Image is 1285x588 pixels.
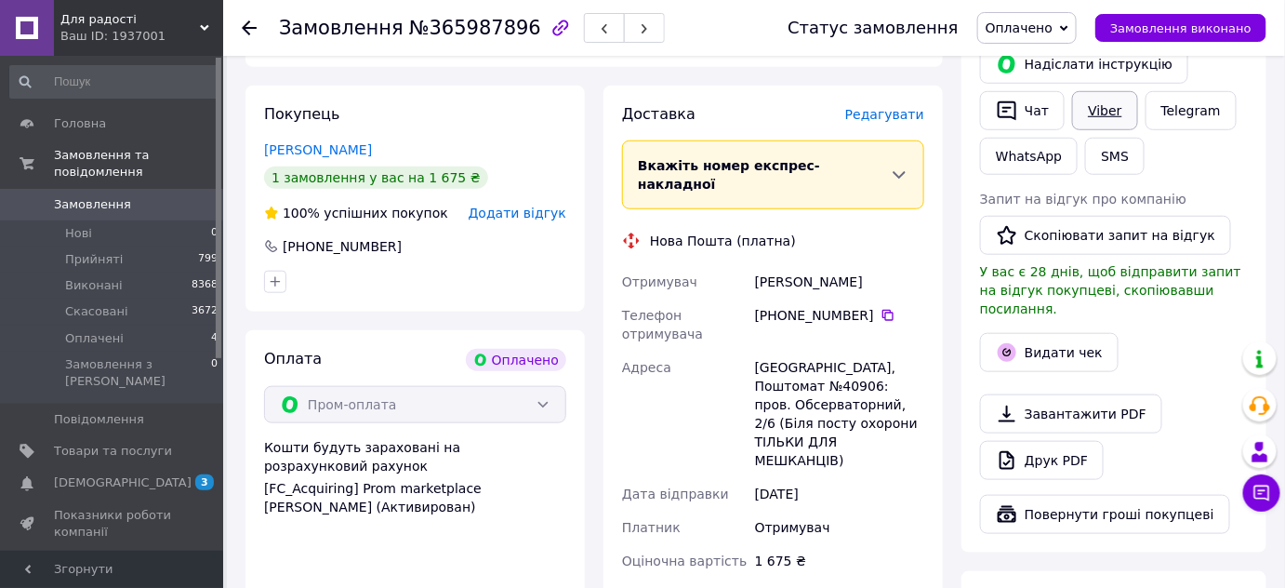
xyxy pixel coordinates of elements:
div: Кошти будуть зараховані на розрахунковий рахунок [264,438,566,516]
button: Чат з покупцем [1243,474,1280,512]
a: WhatsApp [980,138,1078,175]
div: [PHONE_NUMBER] [755,306,924,325]
span: 0 [211,225,218,242]
span: Оплачено [986,20,1053,35]
div: [DATE] [751,477,928,511]
span: 100% [283,206,320,220]
span: Виконані [65,277,123,294]
a: Друк PDF [980,441,1104,480]
a: [PERSON_NAME] [264,142,372,157]
span: 4 [211,330,218,347]
div: [GEOGRAPHIC_DATA], Поштомат №40906: пров. Обсерваторний, 2/6 (Біля посту охорони ТІЛЬКИ ДЛЯ МЕШКА... [751,351,928,477]
button: SMS [1085,138,1145,175]
div: Нова Пошта (платна) [645,232,801,250]
span: №365987896 [409,17,541,39]
input: Пошук [9,65,219,99]
div: Оплачено [466,349,566,371]
div: успішних покупок [264,204,448,222]
span: 3 [195,474,214,490]
button: Видати чек [980,333,1119,372]
div: Статус замовлення [788,19,959,37]
span: Вкажіть номер експрес-накладної [638,158,820,192]
span: Прийняті [65,251,123,268]
a: Telegram [1146,91,1237,130]
span: Телефон отримувача [622,308,703,341]
div: [PHONE_NUMBER] [281,237,404,256]
span: 3672 [192,303,218,320]
span: [DEMOGRAPHIC_DATA] [54,474,192,491]
span: Додати відгук [469,206,566,220]
span: 8368 [192,277,218,294]
div: [FC_Acquiring] Prom marketplace [PERSON_NAME] (Активирован) [264,479,566,516]
span: Товари та послуги [54,443,172,460]
button: Замовлення виконано [1095,14,1266,42]
span: Дата відправки [622,487,729,501]
span: У вас є 28 днів, щоб відправити запит на відгук покупцеві, скопіювавши посилання. [980,264,1241,316]
span: Оплата [264,350,322,367]
span: Доставка [622,105,695,123]
span: Повідомлення [54,411,144,428]
div: Отримувач [751,511,928,544]
button: Надіслати інструкцію [980,45,1188,84]
span: Редагувати [845,107,924,122]
div: Ваш ID: 1937001 [60,28,223,45]
span: Оплачені [65,330,124,347]
span: Замовлення [279,17,404,39]
span: 0 [211,356,218,390]
span: Замовлення [54,196,131,213]
span: Платник [622,520,681,535]
span: Показники роботи компанії [54,507,172,541]
button: Чат [980,91,1065,130]
div: 1 675 ₴ [751,544,928,578]
span: Головна [54,115,106,132]
span: Скасовані [65,303,128,320]
div: [PERSON_NAME] [751,265,928,299]
button: Повернути гроші покупцеві [980,495,1230,534]
span: Оціночна вартість [622,554,747,568]
button: Скопіювати запит на відгук [980,216,1231,255]
span: Запит на відгук про компанію [980,192,1186,207]
span: 799 [198,251,218,268]
span: Отримувач [622,274,697,289]
a: Завантажити PDF [980,394,1162,434]
div: Повернутися назад [242,19,257,37]
span: Адреса [622,360,671,375]
span: Для радості [60,11,200,28]
span: Замовлення з [PERSON_NAME] [65,356,211,390]
span: Замовлення виконано [1110,21,1252,35]
span: Покупець [264,105,340,123]
span: Замовлення та повідомлення [54,147,223,180]
span: Нові [65,225,92,242]
div: 1 замовлення у вас на 1 675 ₴ [264,167,488,189]
a: Viber [1072,91,1137,130]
